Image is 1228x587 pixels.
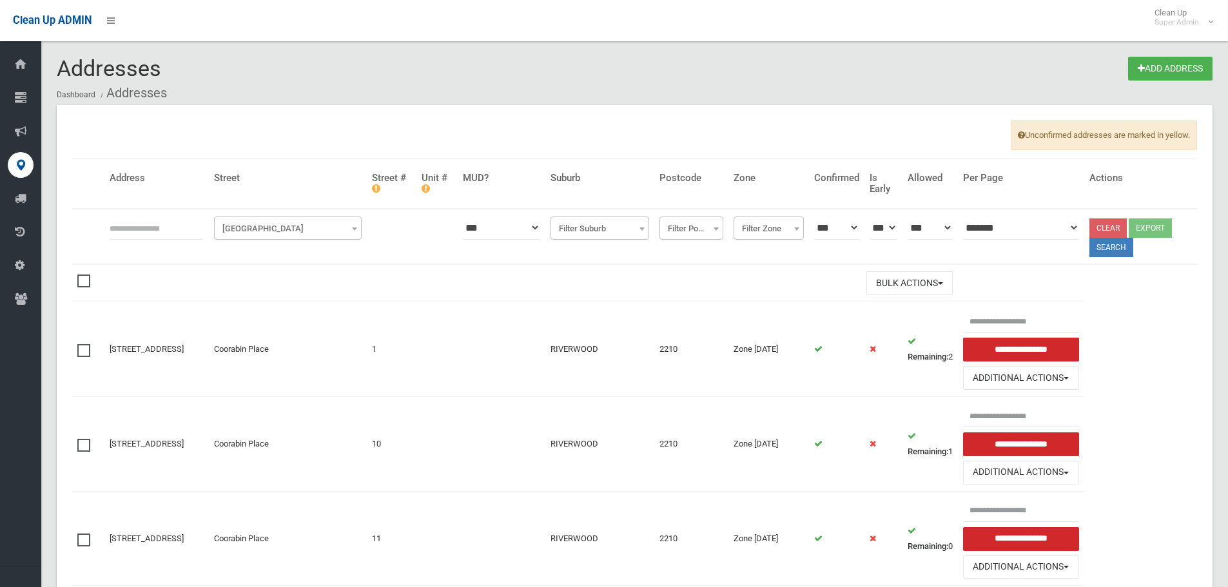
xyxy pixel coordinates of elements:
[902,397,958,492] td: 1
[963,461,1079,485] button: Additional Actions
[654,302,728,397] td: 2210
[13,14,92,26] span: Clean Up ADMIN
[870,173,897,194] h4: Is Early
[422,173,453,194] h4: Unit #
[217,220,358,238] span: Filter Street
[551,217,649,240] span: Filter Suburb
[551,173,649,184] h4: Suburb
[728,302,809,397] td: Zone [DATE]
[902,491,958,586] td: 0
[1155,17,1199,27] small: Super Admin
[654,397,728,492] td: 2210
[1129,218,1172,238] button: Export
[908,352,948,361] strong: Remaining:
[866,271,953,295] button: Bulk Actions
[654,491,728,586] td: 2210
[1089,218,1127,238] a: Clear
[554,220,646,238] span: Filter Suburb
[659,173,723,184] h4: Postcode
[663,220,720,238] span: Filter Postcode
[209,397,367,492] td: Coorabin Place
[209,491,367,586] td: Coorabin Place
[1148,8,1212,27] span: Clean Up
[728,491,809,586] td: Zone [DATE]
[734,173,804,184] h4: Zone
[902,302,958,397] td: 2
[214,217,362,240] span: Filter Street
[963,173,1079,184] h4: Per Page
[545,397,654,492] td: RIVERWOOD
[908,447,948,456] strong: Remaining:
[963,555,1079,579] button: Additional Actions
[367,491,416,586] td: 11
[728,397,809,492] td: Zone [DATE]
[659,217,723,240] span: Filter Postcode
[545,491,654,586] td: RIVERWOOD
[1011,120,1197,150] span: Unconfirmed addresses are marked in yellow.
[814,173,859,184] h4: Confirmed
[110,344,184,354] a: [STREET_ADDRESS]
[734,217,804,240] span: Filter Zone
[463,173,540,184] h4: MUD?
[97,81,167,105] li: Addresses
[110,439,184,448] a: [STREET_ADDRESS]
[57,90,95,99] a: Dashboard
[367,302,416,397] td: 1
[1128,57,1213,81] a: Add Address
[209,302,367,397] td: Coorabin Place
[1089,238,1133,257] button: Search
[372,173,411,194] h4: Street #
[908,541,948,551] strong: Remaining:
[57,55,161,81] span: Addresses
[545,302,654,397] td: RIVERWOOD
[908,173,953,184] h4: Allowed
[110,173,204,184] h4: Address
[1089,173,1193,184] h4: Actions
[737,220,801,238] span: Filter Zone
[110,534,184,543] a: [STREET_ADDRESS]
[214,173,362,184] h4: Street
[367,397,416,492] td: 10
[963,366,1079,390] button: Additional Actions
